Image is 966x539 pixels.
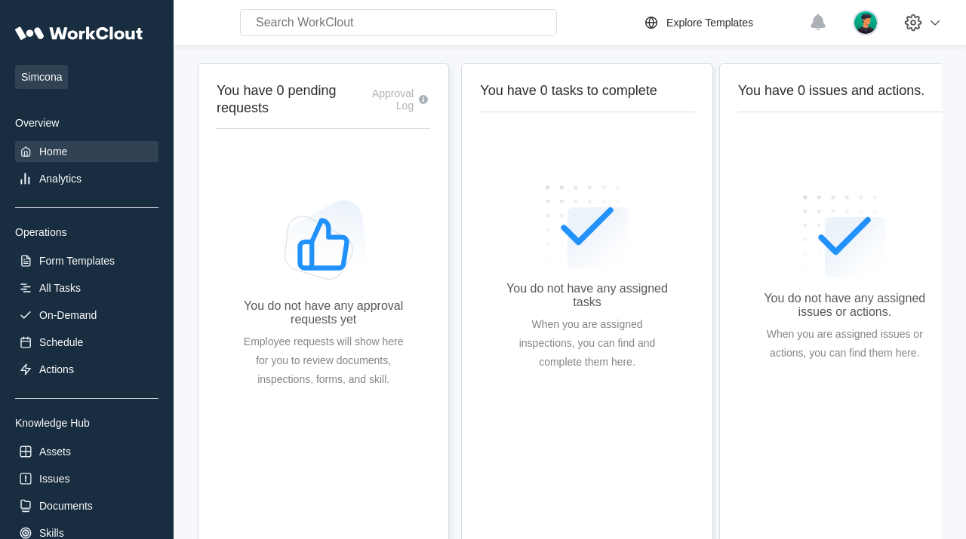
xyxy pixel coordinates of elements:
div: Operations [15,226,158,238]
a: Schedule [15,332,158,353]
h2: You have 0 issues and actions. [738,82,952,100]
h2: You have 0 tasks to complete [480,82,694,100]
div: On-Demand [39,309,97,321]
div: Overview [15,117,158,129]
div: All Tasks [39,282,81,294]
div: Employee requests will show here for you to review documents, inspections, forms, and skill. [241,332,406,389]
div: Documents [39,500,93,512]
div: When you are assigned inspections, you can find and complete them here. [504,315,669,372]
div: Schedule [39,336,83,348]
a: Explore Templates [642,14,801,32]
div: Form Templates [39,255,115,267]
div: Actions [39,363,74,375]
div: Approval Log [362,87,414,112]
div: When you are assigned issues or actions, you can find them here. [762,325,928,363]
span: Simcona [15,65,68,89]
div: Knowledge Hub [15,417,158,429]
a: All Tasks [15,277,158,299]
input: Search WorkClout [240,9,557,36]
img: user.png [853,10,878,35]
a: Issues [15,468,158,489]
a: Actions [15,359,158,380]
a: On-Demand [15,305,158,326]
div: Analytics [39,173,82,185]
a: Documents [15,495,158,516]
a: Assets [15,441,158,462]
a: Analytics [15,168,158,189]
div: Issues [39,473,69,485]
div: Assets [39,446,71,458]
div: You do not have any assigned tasks [504,282,669,309]
h2: You have 0 pending requests [217,82,362,116]
div: You do not have any approval requests yet [241,299,406,326]
div: Explore Templates [666,17,753,29]
div: You do not have any assigned issues or actions. [762,292,928,319]
a: Home [15,141,158,162]
a: Form Templates [15,250,158,271]
div: Home [39,145,67,158]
